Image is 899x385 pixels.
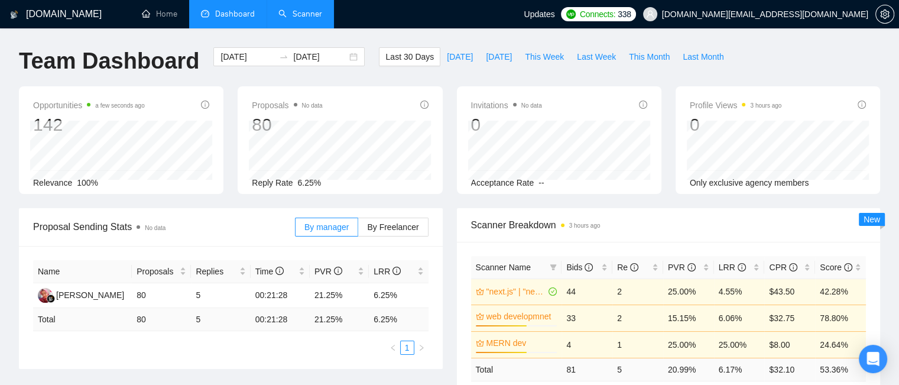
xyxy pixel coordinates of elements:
span: info-circle [844,263,852,271]
td: 24.64% [815,331,866,358]
button: Last 30 Days [379,47,440,66]
td: 20.99 % [663,358,714,381]
a: setting [875,9,894,19]
img: gigradar-bm.png [47,295,55,303]
span: 6.25% [298,178,322,187]
span: info-circle [392,267,401,275]
td: $43.50 [764,279,815,305]
span: check-circle [549,287,557,296]
span: swap-right [279,52,288,62]
td: 5 [612,358,663,381]
td: 21.25 % [310,308,369,331]
td: 44 [562,279,612,305]
td: 00:21:28 [251,283,310,308]
td: 15.15% [663,305,714,331]
td: 5 [191,308,250,331]
span: info-circle [275,267,284,275]
td: 6.06% [714,305,765,331]
span: Proposals [252,98,322,112]
button: Last Month [676,47,730,66]
span: Replies [196,265,236,278]
span: dashboard [201,9,209,18]
span: Proposal Sending Stats [33,219,295,234]
td: 80 [132,283,191,308]
span: filter [550,264,557,271]
input: End date [293,50,347,63]
span: No data [302,102,323,109]
th: Proposals [132,260,191,283]
td: $ 32.10 [764,358,815,381]
h1: Team Dashboard [19,47,199,75]
span: New [864,215,880,224]
span: Dashboard [215,9,255,19]
td: 25.00% [663,331,714,358]
span: Last Month [683,50,723,63]
td: 80 [132,308,191,331]
div: [PERSON_NAME] [56,289,124,302]
span: info-circle [789,263,797,271]
span: No data [521,102,542,109]
span: Invitations [471,98,542,112]
span: info-circle [585,263,593,271]
span: -- [538,178,544,187]
img: upwork-logo.png [566,9,576,19]
a: web developmnet [486,310,555,323]
time: 3 hours ago [750,102,781,109]
td: 53.36 % [815,358,866,381]
td: 6.17 % [714,358,765,381]
span: crown [476,287,484,296]
button: Last Week [570,47,622,66]
td: 4.55% [714,279,765,305]
td: 21.25% [310,283,369,308]
span: 100% [77,178,98,187]
span: Time [255,267,284,276]
td: 1 [612,331,663,358]
span: Re [617,263,638,272]
span: info-circle [687,263,696,271]
a: homeHome [142,9,177,19]
div: 0 [690,114,782,136]
span: user [646,10,654,18]
input: Start date [220,50,274,63]
a: 1 [401,341,414,354]
span: No data [145,225,165,231]
button: [DATE] [440,47,479,66]
button: left [386,341,400,355]
span: Connects: [580,8,615,21]
td: 00:21:28 [251,308,310,331]
span: info-circle [738,263,746,271]
td: 6.25 % [369,308,428,331]
div: 142 [33,114,145,136]
th: Replies [191,260,250,283]
span: PVR [314,267,342,276]
span: crown [476,339,484,347]
button: [DATE] [479,47,518,66]
span: filter [547,258,559,276]
li: 1 [400,341,414,355]
td: 78.80% [815,305,866,331]
a: "next.js" | "next js [486,285,547,298]
span: Only exclusive agency members [690,178,809,187]
td: $32.75 [764,305,815,331]
span: Scanner Breakdown [471,218,866,232]
div: Open Intercom Messenger [859,345,887,373]
button: setting [875,5,894,24]
span: By Freelancer [367,222,418,232]
span: By manager [304,222,349,232]
td: 2 [612,305,663,331]
a: searchScanner [278,9,322,19]
span: info-circle [630,263,638,271]
span: [DATE] [447,50,473,63]
img: logo [10,5,18,24]
span: setting [876,9,894,19]
td: 33 [562,305,612,331]
span: PVR [668,263,696,272]
div: 0 [471,114,542,136]
span: info-circle [334,267,342,275]
span: Proposals [137,265,177,278]
span: info-circle [639,101,647,109]
a: MERN dev [486,337,555,350]
td: 81 [562,358,612,381]
td: 6.25% [369,283,428,308]
span: Last 30 Days [385,50,434,63]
